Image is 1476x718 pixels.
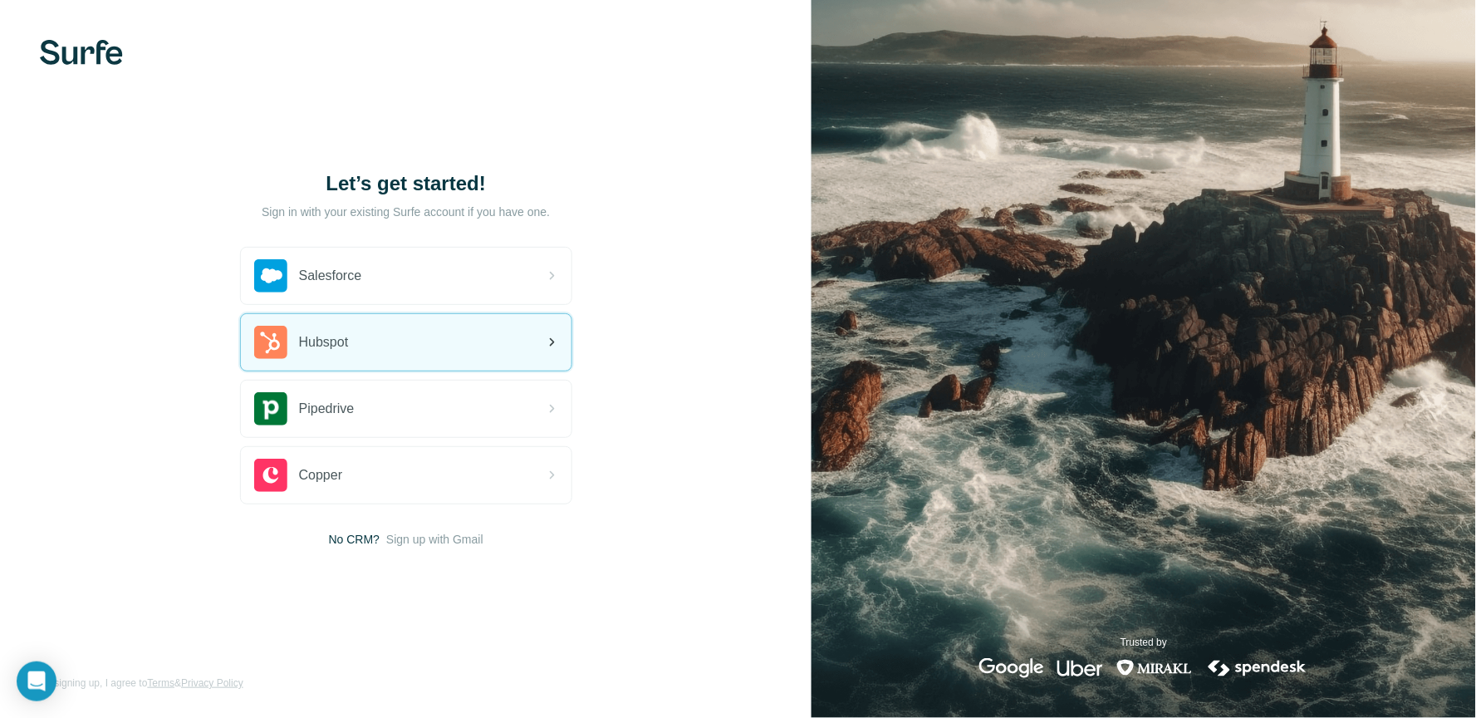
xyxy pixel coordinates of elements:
[17,661,56,701] div: Open Intercom Messenger
[181,677,243,689] a: Privacy Policy
[254,326,287,359] img: hubspot's logo
[40,40,123,65] img: Surfe's logo
[386,531,483,548] button: Sign up with Gmail
[979,658,1044,678] img: google's logo
[1116,658,1193,678] img: mirakl's logo
[147,677,174,689] a: Terms
[40,676,243,691] span: By signing up, I agree to &
[262,204,550,220] p: Sign in with your existing Surfe account if you have one.
[299,266,362,286] span: Salesforce
[299,399,355,419] span: Pipedrive
[299,465,342,485] span: Copper
[299,332,349,352] span: Hubspot
[240,170,572,197] h1: Let’s get started!
[1057,658,1103,678] img: uber's logo
[1206,658,1309,678] img: spendesk's logo
[1120,635,1167,650] p: Trusted by
[329,531,380,548] span: No CRM?
[254,392,287,425] img: pipedrive's logo
[254,259,287,293] img: salesforce's logo
[254,459,287,492] img: copper's logo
